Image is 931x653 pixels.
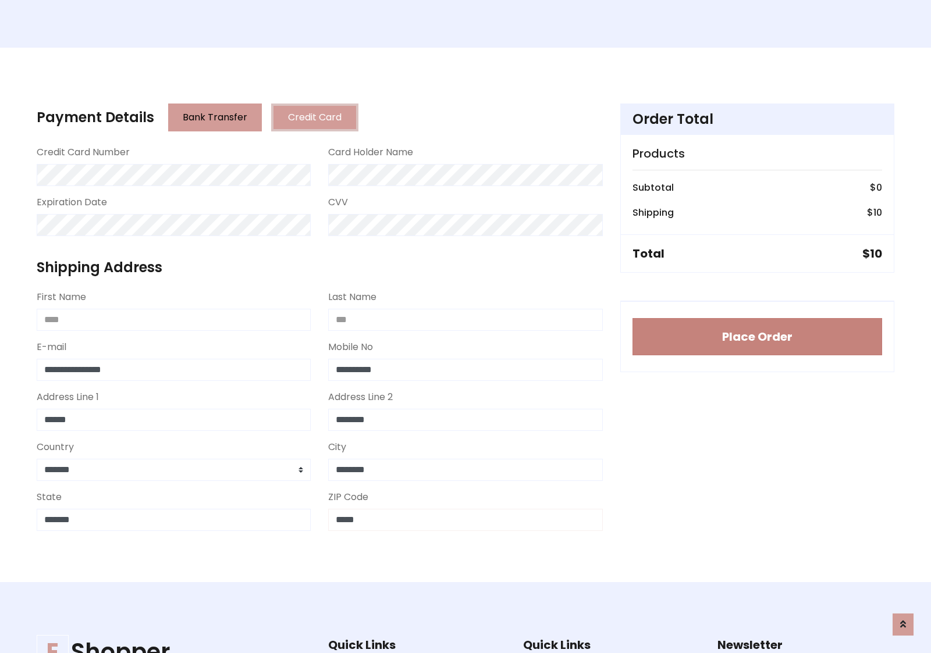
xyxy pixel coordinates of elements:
h5: Quick Links [328,638,505,652]
span: 0 [876,181,882,194]
label: City [328,440,346,454]
label: E-mail [37,340,66,354]
label: Last Name [328,290,376,304]
h4: Payment Details [37,109,154,126]
label: First Name [37,290,86,304]
span: 10 [873,206,882,219]
label: CVV [328,195,348,209]
h5: Total [632,247,665,261]
h6: Shipping [632,207,674,218]
label: Credit Card Number [37,145,130,159]
label: ZIP Code [328,490,368,504]
h5: Newsletter [717,638,894,652]
label: Country [37,440,74,454]
h6: Subtotal [632,182,674,193]
button: Credit Card [271,104,358,131]
h6: $ [867,207,882,218]
label: Mobile No [328,340,373,354]
button: Bank Transfer [168,104,262,131]
h4: Shipping Address [37,259,603,276]
label: Address Line 2 [328,390,393,404]
label: Card Holder Name [328,145,413,159]
label: Address Line 1 [37,390,99,404]
h5: Products [632,147,882,160]
button: Place Order [632,318,882,355]
h4: Order Total [632,111,882,128]
h6: $ [870,182,882,193]
h5: Quick Links [523,638,700,652]
span: 10 [870,245,882,262]
label: State [37,490,62,504]
h5: $ [862,247,882,261]
label: Expiration Date [37,195,107,209]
